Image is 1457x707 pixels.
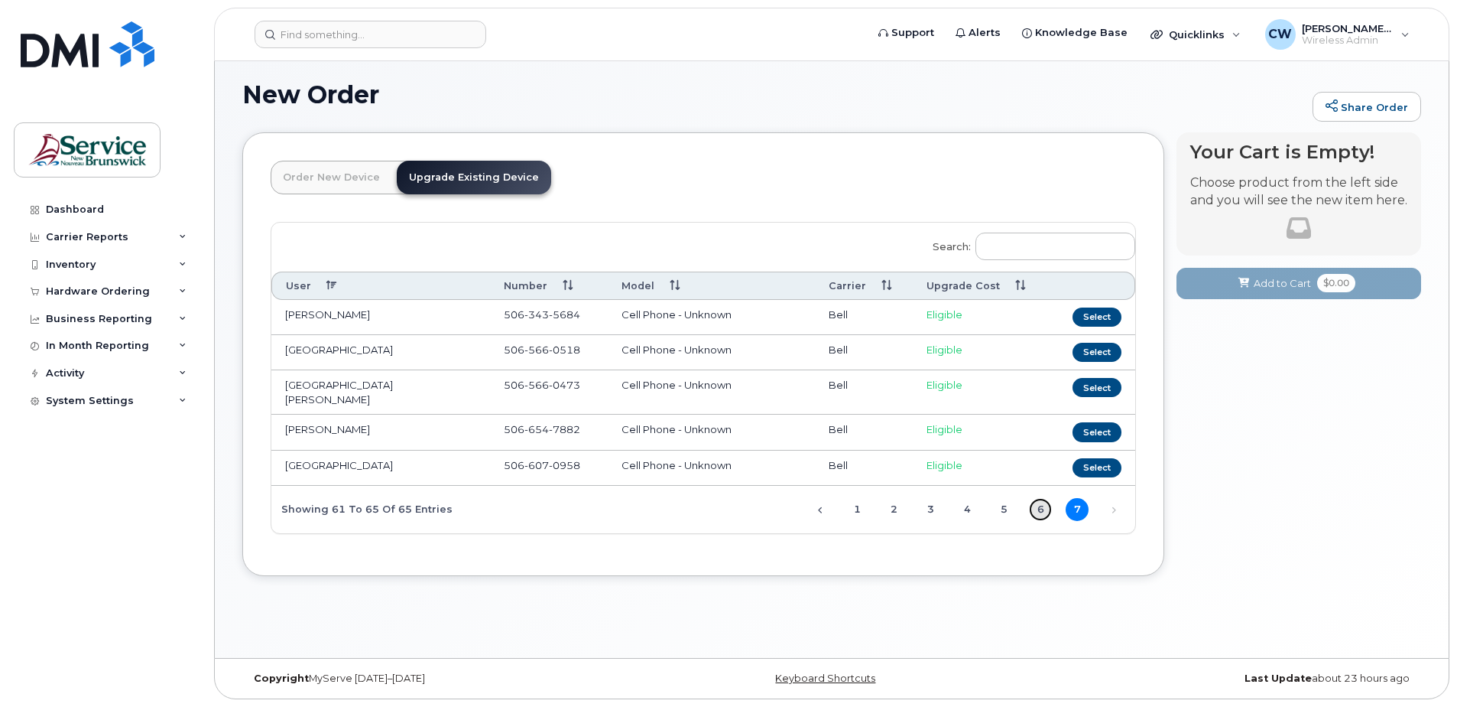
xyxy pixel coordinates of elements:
[815,335,913,370] td: Bell
[815,272,913,300] th: Carrier: activate to sort column ascending
[1072,422,1121,441] button: Select
[608,451,814,486] td: Cell Phone - Unknown
[608,415,814,450] td: Cell Phone - Unknown
[242,673,635,685] div: MyServe [DATE]–[DATE]
[926,308,962,321] span: Eligible
[549,379,580,391] span: 0473
[815,300,913,335] td: Bell
[975,233,1135,260] input: Search:
[923,223,1135,266] label: Search:
[549,344,580,356] span: 0518
[504,423,580,435] span: 506
[1190,142,1407,162] h4: Your Cart is Empty!
[1028,673,1421,685] div: about 23 hours ago
[504,379,580,391] span: 506
[926,459,962,471] span: Eligible
[845,498,868,521] a: 1
[913,272,1050,300] th: Upgrade Cost: activate to sort column ascending
[1102,499,1125,522] a: Next
[242,81,1305,108] h1: New Order
[926,379,962,391] span: Eligible
[490,272,608,300] th: Number: activate to sort column ascending
[524,344,549,356] span: 566
[524,379,549,391] span: 566
[1066,498,1089,521] a: 7
[1317,274,1355,292] span: $0.00
[815,451,913,486] td: Bell
[254,673,309,684] strong: Copyright
[504,344,580,356] span: 506
[271,335,490,370] td: [GEOGRAPHIC_DATA]
[504,308,580,321] span: 506
[271,161,392,194] a: Order New Device
[524,423,549,435] span: 654
[271,272,490,300] th: User: activate to sort column descending
[524,308,549,321] span: 343
[926,344,962,356] span: Eligible
[992,498,1015,521] a: 5
[504,459,580,471] span: 506
[926,423,962,435] span: Eligible
[1072,458,1121,477] button: Select
[271,451,490,486] td: [GEOGRAPHIC_DATA]
[882,498,905,521] a: 2
[608,370,814,415] td: Cell Phone - Unknown
[397,161,551,194] a: Upgrade Existing Device
[815,370,913,415] td: Bell
[271,496,453,522] div: Showing 61 to 65 of 65 entries
[1072,343,1121,362] button: Select
[1313,92,1421,122] a: Share Order
[1254,276,1311,291] span: Add to Cart
[809,499,832,522] a: Previous
[1072,308,1121,327] button: Select
[1029,498,1052,521] a: 6
[271,300,490,335] td: [PERSON_NAME]
[1244,673,1312,684] strong: Last Update
[815,415,913,450] td: Bell
[608,272,814,300] th: Model: activate to sort column ascending
[919,498,942,521] a: 3
[1190,174,1407,210] p: Choose product from the left side and you will see the new item here.
[608,335,814,370] td: Cell Phone - Unknown
[956,498,978,521] a: 4
[775,673,875,684] a: Keyboard Shortcuts
[549,423,580,435] span: 7882
[524,459,549,471] span: 607
[271,415,490,450] td: [PERSON_NAME]
[549,459,580,471] span: 0958
[549,308,580,321] span: 5684
[271,370,490,415] td: [GEOGRAPHIC_DATA][PERSON_NAME]
[1176,268,1421,299] button: Add to Cart $0.00
[1072,378,1121,397] button: Select
[608,300,814,335] td: Cell Phone - Unknown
